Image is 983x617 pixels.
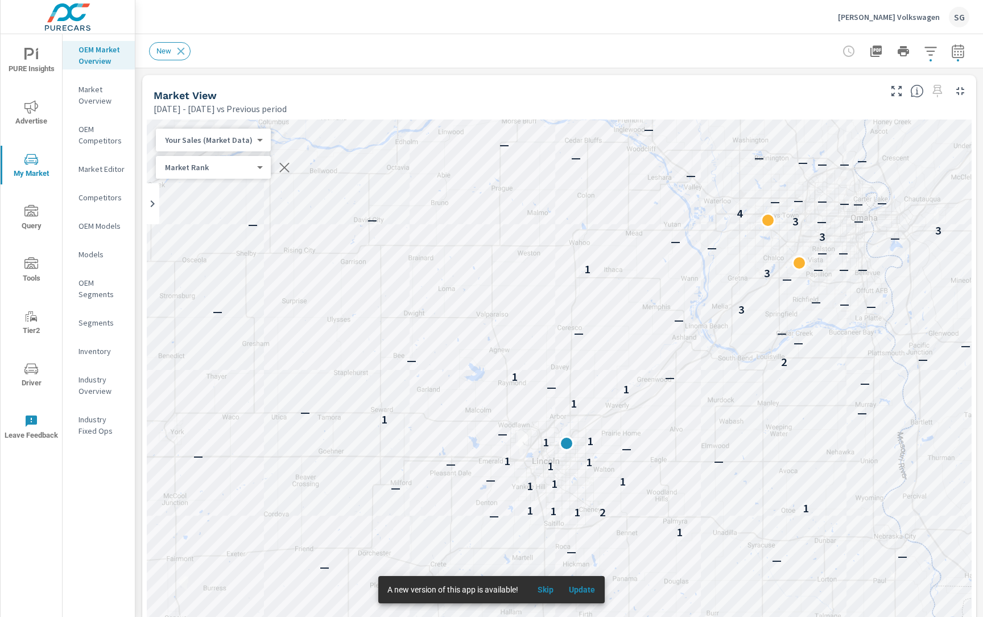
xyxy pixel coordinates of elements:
div: Market Editor [63,161,135,178]
p: — [300,405,310,419]
button: Make Fullscreen [887,82,906,100]
p: — [877,196,887,209]
span: Find the biggest opportunities in your market for your inventory. Understand by postal code where... [910,84,924,98]
p: — [498,427,507,441]
p: — [853,197,863,211]
div: Market Overview [63,81,135,109]
p: 3 [764,266,770,280]
p: — [674,313,684,327]
p: — [446,457,456,471]
span: Skip [532,585,559,595]
button: Print Report [892,40,915,63]
p: — [839,262,849,276]
p: — [489,509,499,523]
p: — [567,545,576,558]
p: [PERSON_NAME] Volkswagen [838,12,940,22]
div: Models [63,246,135,263]
p: — [840,196,849,210]
p: — [782,272,792,286]
p: — [407,353,416,367]
p: — [772,553,782,567]
p: 1 [551,477,557,491]
p: [DATE] - [DATE] vs Previous period [154,102,287,116]
div: OEM Segments [63,274,135,303]
p: OEM Segments [79,277,126,300]
h5: Market View [154,89,217,101]
p: — [898,549,907,563]
button: Select Date Range [947,40,969,63]
span: Advertise [4,100,59,128]
p: 1 [543,435,549,449]
p: — [857,406,867,419]
span: A new version of this app is available! [387,585,518,594]
div: OEM Competitors [63,121,135,149]
p: — [213,305,222,318]
span: New [150,47,178,55]
span: Tier2 [4,310,59,338]
p: 1 [527,479,533,493]
p: OEM Competitors [79,124,126,146]
p: — [857,154,867,167]
span: Update [568,585,596,595]
p: — [866,299,876,313]
p: 1 [381,413,387,426]
p: — [840,297,849,311]
span: Leave Feedback [4,414,59,442]
p: — [890,231,900,245]
p: 1 [584,262,590,276]
p: — [858,262,868,276]
p: — [817,246,827,260]
p: — [391,481,400,495]
p: — [574,326,584,340]
p: 1 [587,434,593,448]
p: 1 [676,525,683,539]
p: Inventory [79,345,126,357]
div: Competitors [63,189,135,206]
p: Market Rank [165,162,253,172]
p: — [320,560,329,574]
p: — [811,295,821,308]
p: 1 [586,455,592,469]
div: Industry Overview [63,371,135,400]
span: Tools [4,257,59,285]
p: — [714,454,724,468]
p: 1 [504,454,510,468]
span: Query [4,205,59,233]
p: — [798,155,808,169]
p: — [817,194,827,208]
p: — [686,168,696,182]
button: Skip [527,581,564,599]
p: — [817,157,827,171]
p: 1 [803,501,809,515]
p: — [813,262,823,276]
p: — [671,235,680,248]
p: 1 [623,382,629,396]
p: — [707,241,717,254]
p: 3 [792,215,799,228]
p: — [622,442,631,455]
div: Inventory [63,343,135,360]
p: Models [79,249,126,260]
p: — [777,326,787,340]
p: — [644,122,654,136]
p: — [367,213,377,227]
span: My Market [4,153,59,180]
p: OEM Market Overview [79,44,126,67]
div: Segments [63,314,135,331]
p: Competitors [79,192,126,203]
p: 1 [571,397,577,410]
p: — [754,151,764,164]
div: Industry Fixed Ops [63,411,135,439]
p: — [770,195,780,208]
p: — [817,215,827,228]
p: — [794,194,803,207]
div: OEM Market Overview [63,41,135,69]
p: 2 [781,355,787,369]
p: — [272,110,282,124]
p: 1 [591,573,597,586]
p: 1 [619,475,626,488]
p: — [547,380,556,394]
p: 1 [550,504,556,518]
button: "Export Report to PDF" [865,40,887,63]
p: 3 [738,303,745,316]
